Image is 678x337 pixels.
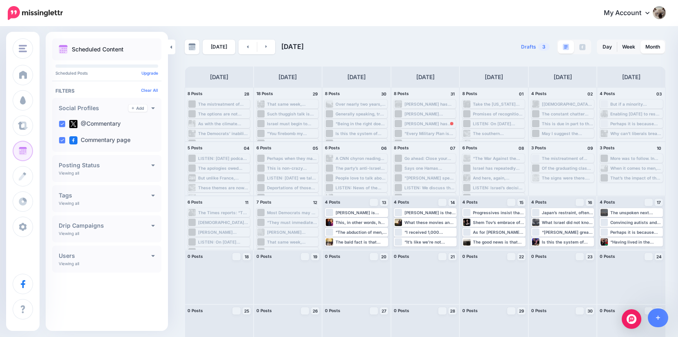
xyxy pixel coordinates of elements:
[655,199,663,206] a: 17
[59,261,79,266] p: Viewing all
[404,141,455,146] div: LISTEN: Twenty-seven Democratic senators voted against aid to Israel [DATE], a mark of the [DEMOG...
[538,43,550,51] span: 3
[59,231,79,236] p: Viewing all
[59,223,151,228] h4: Drip Campaigns
[59,45,68,54] img: calendar.png
[448,144,457,152] h4: 07
[336,239,387,244] div: The bald fact is that there are simply not enough black and [DEMOGRAPHIC_DATA] students with the ...
[656,255,662,259] span: 24
[404,166,455,171] div: Says one Hamas bureaucrat: “Every time I go to pick up my salary, I say goodbye to my wife and ch...
[587,309,593,313] span: 30
[473,111,524,116] div: Promises of recognition will have no practical effect on the conflict outside of encouraging Hama...
[404,102,455,106] div: [PERSON_NAME] has proposed that if he is ahead in the polls in September, Mayor [PERSON_NAME] sho...
[198,102,249,106] div: The mistreatment of [DEMOGRAPHIC_DATA] children on commercial travel is a growing trend that sugg...
[198,121,249,126] div: As with the climate activists and celebrities who own multiple homes and fly private jets around ...
[336,230,387,235] div: “The abduction of men, women, and children, who are being held against their will in tunnels whil...
[587,255,592,259] span: 23
[610,102,662,106] div: But if a minority government cannot do all those important things, shouldn’t [PERSON_NAME] offer ...
[243,144,251,152] h4: 04
[59,171,79,175] p: Viewing all
[519,200,523,204] span: 15
[542,210,594,215] div: Japan’s restraint, often mistaken for weakness, is strategic misdirection—concealing the steel be...
[394,145,409,150] span: 8 Posts
[382,200,386,204] span: 13
[473,195,524,200] div: "We finally discovered a tax that Democrats don't like, and it's the tariffs." Watch & subscribe ...
[473,166,524,171] div: Israel has repeatedly lost control over its own war of survival in a futile bid to please others....
[542,156,594,161] div: The mistreatment of [DEMOGRAPHIC_DATA] children on commercial travel is a growing trend that sugg...
[8,6,63,20] img: Missinglettr
[203,40,235,54] a: [DATE]
[531,308,547,313] span: 0 Posts
[281,42,304,51] span: [DATE]
[256,254,272,259] span: 0 Posts
[448,90,457,98] h4: 31
[640,40,665,53] a: Month
[267,141,318,146] div: Yet responding to readers who have expressed shock at his post-[DATE] “awakening” of sorts, [PERS...
[256,91,273,96] span: 18 Posts
[336,121,386,126] div: "Being in the right does not have a time limit. Either Israel's war itself is just or it's unjust...
[517,199,526,206] a: 15
[141,71,158,75] a: Upgrade
[243,90,251,98] h4: 28
[542,239,594,244] div: Is this the system of higher education the [DEMOGRAPHIC_DATA] people want to support to the tune ...
[325,308,340,313] span: 0 Posts
[394,91,409,96] span: 8 Posts
[325,145,340,150] span: 6 Posts
[610,239,662,244] div: “⁠Having lived in the [GEOGRAPHIC_DATA] most of my life, unfortunately, the only [DEMOGRAPHIC_DAT...
[448,307,457,315] a: 28
[462,308,478,313] span: 0 Posts
[462,200,478,204] span: 4 Posts
[267,175,318,180] div: LISTEN: [DATE] we talk about the radicalism of [DEMOGRAPHIC_DATA][PERSON_NAME], his standing amon...
[311,90,319,98] h4: 29
[473,131,524,136] div: The southern [MEDICAL_DATA] countries of the Global South are primarily in [GEOGRAPHIC_DATA], [GE...
[69,120,121,128] label: @Commentary
[311,307,319,315] a: 26
[243,253,251,260] a: 18
[517,90,526,98] h4: 01
[336,131,386,136] div: Is this the system of higher education the [DEMOGRAPHIC_DATA] people want to support to the tune ...
[450,309,455,313] span: 28
[313,255,317,259] span: 19
[404,195,455,200] div: "The [PERSON_NAME] Parallels are extraordinary...if I were president, the first thing I would do ...
[563,44,569,50] img: paragraph-boxed.png
[542,131,594,136] div: May I suggest the following: The truly terrible part of the massacres of the [DEMOGRAPHIC_DATA] i...
[59,253,151,259] h4: Users
[404,185,455,190] div: LISTEN: We discuss the upcoming [PERSON_NAME] meeting, the tariffs and their potentially surprisi...
[579,44,585,50] img: facebook-grey-square.png
[59,193,151,198] h4: Tags
[59,105,128,111] h4: Social Profiles
[243,307,251,315] a: 25
[382,309,386,313] span: 27
[243,199,251,206] h4: 11
[473,102,524,106] div: Take the [US_STATE] high-speed rail project. It is now [DEMOGRAPHIC_DATA] despite initial project...
[516,40,554,54] a: Drafts3
[325,91,340,96] span: 8 Posts
[588,200,592,204] span: 16
[517,307,526,315] a: 29
[448,199,457,206] a: 14
[519,255,524,259] span: 22
[485,72,503,82] h4: [DATE]
[542,111,594,116] div: The constant chatter about a two-state solution by these voices lives under the dark shadow of th...
[128,104,147,112] a: Add
[188,145,203,150] span: 5 Posts
[655,90,663,98] h4: 03
[473,210,525,215] div: Progressives insist that when it comes to sex and beauty, you can sell only ideologically approve...
[596,3,666,23] a: My Account
[542,175,594,180] div: The signs were there. For weeks before [PERSON_NAME]’s departure, [PERSON_NAME] had been growing ...
[198,185,249,190] div: These themes are now commonplace among such groups, with the idea that the hegemonic West—includi...
[267,230,318,235] div: [PERSON_NAME] brought death and destruction upon his people, intentionally. Had he lived, he woul...
[542,102,594,106] div: [[DEMOGRAPHIC_DATA] identity] should require, at a minimum, an assertion, either public or silent...
[59,201,79,206] p: Viewing all
[657,200,661,204] span: 17
[198,166,249,171] div: The apologies owed won’t be coming any time soon. That’s because the people accusing [DEMOGRAPHIC...
[210,72,228,82] h4: [DATE]
[267,111,318,116] div: Such thuggish talk is perfectly in character for a group that essentially acts as a modern versio...
[473,141,524,146] div: Iran had already been killing [DEMOGRAPHIC_DATA] service members long before those B-2s soared ab...
[198,220,249,225] div: [DEMOGRAPHIC_DATA] are also forced to buy back from Hamas what Hamas has confiscated from them pe...
[531,254,547,259] span: 0 Posts
[586,253,594,260] a: 23
[267,185,318,190] div: Deportations of those involved in anti-Semitic activity, or who shared a household with a man who...
[473,175,524,180] div: And here, again, [DEMOGRAPHIC_DATA] fell in line—supporting the institutions that had caved to an...
[451,255,455,259] span: 21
